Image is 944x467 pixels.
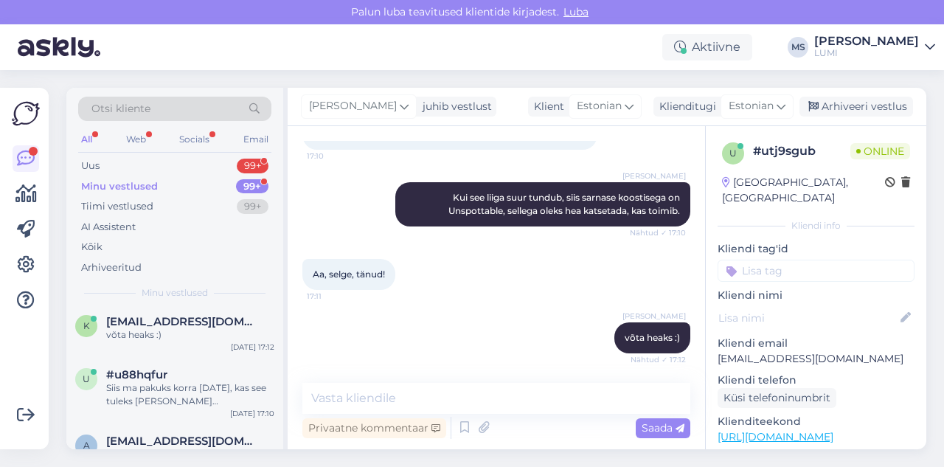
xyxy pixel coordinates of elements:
p: Kliendi tag'id [718,241,914,257]
div: Küsi telefoninumbrit [718,388,836,408]
div: Kliendi info [718,219,914,232]
div: MS [788,37,808,58]
div: Email [240,130,271,149]
span: võta heaks :) [625,332,680,343]
input: Lisa tag [718,260,914,282]
div: Aktiivne [662,34,752,60]
span: kadri.kund@gmail.com [106,315,260,328]
div: LUMI [814,47,919,59]
div: Minu vestlused [81,179,158,194]
span: u [83,373,90,384]
a: [PERSON_NAME]LUMI [814,35,935,59]
div: võta heaks :) [106,328,274,342]
div: Tiimi vestlused [81,199,153,214]
div: # utj9sgub [753,142,850,160]
span: Online [850,143,910,159]
div: 99+ [237,199,268,214]
span: #u88hqfur [106,368,167,381]
span: a [83,440,90,451]
div: Web [123,130,149,149]
div: [PERSON_NAME] [814,35,919,47]
div: Klient [528,99,564,114]
span: Saada [642,421,684,435]
div: 99+ [237,159,268,173]
p: [EMAIL_ADDRESS][DOMAIN_NAME] [718,351,914,367]
span: [PERSON_NAME] [622,311,686,322]
div: [GEOGRAPHIC_DATA], [GEOGRAPHIC_DATA] [722,175,885,206]
div: Socials [176,130,212,149]
p: Kliendi telefon [718,373,914,388]
p: Klienditeekond [718,414,914,429]
div: Siis ma pakuks korra [DATE], kas see tuleks [PERSON_NAME] [PERSON_NAME]? [106,381,274,408]
span: Otsi kliente [91,101,150,117]
div: Arhiveeri vestlus [799,97,913,117]
span: annikaparts@gmail.com [106,435,260,448]
div: Kõik [81,240,103,255]
span: Kui see liiga suur tundub, siis sarnase koostisega on Unspottable, sellega oleks hea katsetada, k... [448,192,682,216]
input: Lisa nimi [718,310,898,326]
span: u [729,148,737,159]
span: Luba [559,5,593,18]
div: All [78,130,95,149]
a: [URL][DOMAIN_NAME] [718,430,833,443]
div: Uus [81,159,100,173]
span: [PERSON_NAME] [309,98,397,114]
span: 17:11 [307,291,362,302]
div: [DATE] 17:10 [230,408,274,419]
div: Arhiveeritud [81,260,142,275]
div: juhib vestlust [417,99,492,114]
div: AI Assistent [81,220,136,235]
div: Privaatne kommentaar [302,418,446,438]
div: [DATE] 17:12 [231,342,274,353]
span: Estonian [577,98,622,114]
p: Kliendi nimi [718,288,914,303]
span: Estonian [729,98,774,114]
span: Nähtud ✓ 17:12 [631,354,686,365]
span: [PERSON_NAME] [622,170,686,181]
div: 99+ [236,179,268,194]
span: k [83,320,90,331]
p: Kliendi email [718,336,914,351]
img: Askly Logo [12,100,40,128]
span: Aa, selge, tänud! [313,269,385,280]
span: 17:10 [307,151,362,162]
span: Minu vestlused [142,286,208,300]
span: Nähtud ✓ 17:10 [630,227,686,238]
div: Klienditugi [653,99,716,114]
